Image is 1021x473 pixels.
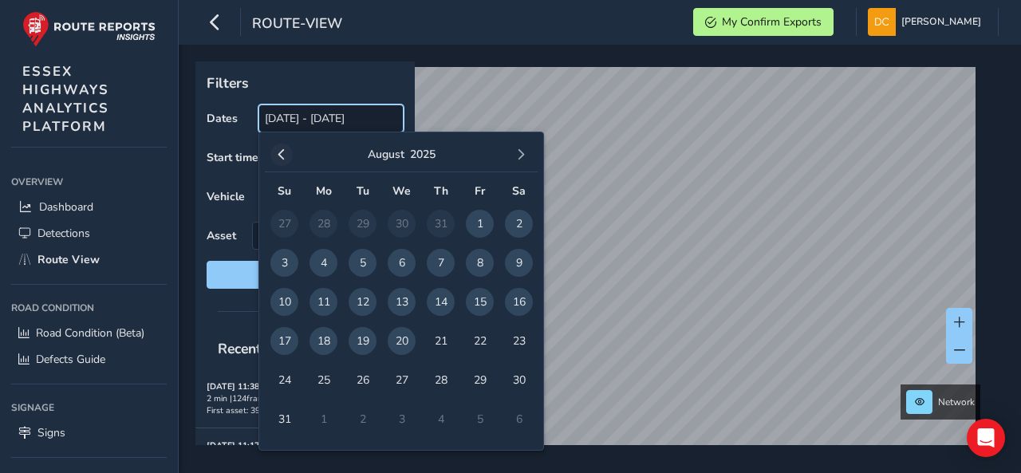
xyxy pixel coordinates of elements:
[207,150,258,165] label: Start time
[505,366,533,394] span: 30
[349,288,376,316] span: 12
[309,288,337,316] span: 11
[388,249,416,277] span: 6
[207,111,238,126] label: Dates
[868,8,987,36] button: [PERSON_NAME]
[207,392,404,404] div: 2 min | 124 frames | MW73 YMY
[11,194,167,220] a: Dashboard
[388,366,416,394] span: 27
[466,249,494,277] span: 8
[270,366,298,394] span: 24
[253,223,376,249] span: Select an asset code
[11,320,167,346] a: Road Condition (Beta)
[207,189,245,204] label: Vehicle
[349,249,376,277] span: 5
[357,183,369,199] span: Tu
[967,419,1005,457] div: Open Intercom Messenger
[36,352,105,367] span: Defects Guide
[36,325,144,341] span: Road Condition (Beta)
[427,327,455,355] span: 21
[475,183,485,199] span: Fr
[11,296,167,320] div: Road Condition
[466,327,494,355] span: 22
[270,249,298,277] span: 3
[252,14,342,36] span: route-view
[722,14,822,30] span: My Confirm Exports
[316,183,332,199] span: Mo
[427,288,455,316] span: 14
[938,396,975,408] span: Network
[207,228,236,243] label: Asset
[37,425,65,440] span: Signs
[11,396,167,420] div: Signage
[368,147,404,162] button: August
[39,199,93,215] span: Dashboard
[11,246,167,273] a: Route View
[693,8,834,36] button: My Confirm Exports
[512,183,526,199] span: Sa
[207,328,307,369] span: Recent trips
[466,210,494,238] span: 1
[466,288,494,316] span: 15
[427,366,455,394] span: 28
[427,249,455,277] span: 7
[207,261,404,289] button: Reset filters
[11,420,167,446] a: Signs
[901,8,981,36] span: [PERSON_NAME]
[11,346,167,372] a: Defects Guide
[434,183,448,199] span: Th
[278,183,291,199] span: Su
[349,327,376,355] span: 19
[37,252,100,267] span: Route View
[505,210,533,238] span: 2
[207,404,289,416] span: First asset: 39901931
[349,366,376,394] span: 26
[392,183,411,199] span: We
[309,366,337,394] span: 25
[207,439,291,451] strong: [DATE] 11:17 to 11:24
[505,249,533,277] span: 9
[37,226,90,241] span: Detections
[410,147,436,162] button: 2025
[22,62,109,136] span: ESSEX HIGHWAYS ANALYTICS PLATFORM
[219,267,392,282] span: Reset filters
[270,405,298,433] span: 31
[388,327,416,355] span: 20
[388,288,416,316] span: 13
[309,327,337,355] span: 18
[270,327,298,355] span: 17
[505,327,533,355] span: 23
[270,288,298,316] span: 10
[22,11,156,47] img: rr logo
[207,73,404,93] p: Filters
[505,288,533,316] span: 16
[11,170,167,194] div: Overview
[466,366,494,394] span: 29
[11,220,167,246] a: Detections
[309,249,337,277] span: 4
[868,8,896,36] img: diamond-layout
[201,67,976,463] canvas: Map
[207,380,291,392] strong: [DATE] 11:38 to 11:40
